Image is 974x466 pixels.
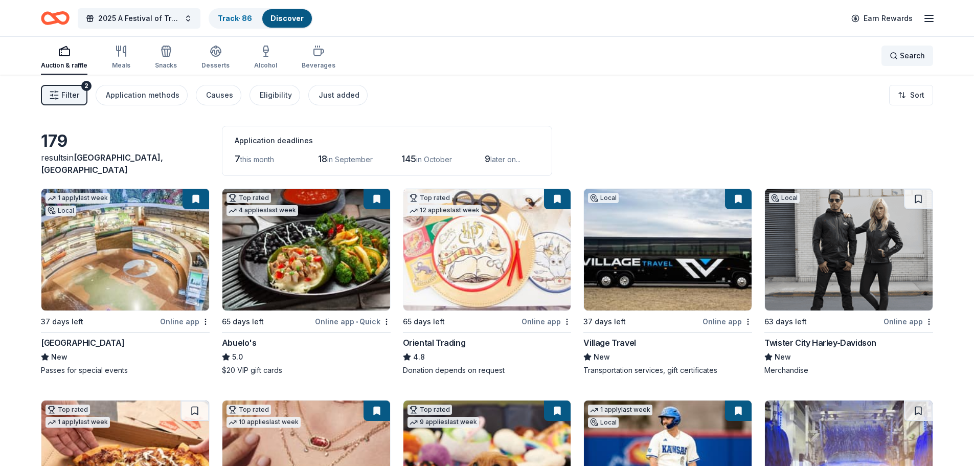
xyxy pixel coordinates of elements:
[413,351,425,363] span: 4.8
[250,85,300,105] button: Eligibility
[112,41,130,75] button: Meals
[222,316,264,328] div: 65 days left
[407,193,452,203] div: Top rated
[41,41,87,75] button: Auction & raffle
[881,46,933,66] button: Search
[270,14,304,23] a: Discover
[254,61,277,70] div: Alcohol
[41,316,83,328] div: 37 days left
[583,316,626,328] div: 37 days left
[583,337,636,349] div: Village Travel
[327,155,373,164] span: in September
[226,405,271,415] div: Top rated
[318,153,327,164] span: 18
[206,89,233,101] div: Causes
[900,50,925,62] span: Search
[41,85,87,105] button: Filter2
[46,193,110,204] div: 1 apply last week
[403,337,466,349] div: Oriental Trading
[583,365,752,375] div: Transportation services, gift certificates
[41,188,210,375] a: Image for Flint Hills Discovery Center1 applylast weekLocal37 days leftOnline app[GEOGRAPHIC_DATA...
[196,85,241,105] button: Causes
[160,315,210,328] div: Online app
[222,189,390,310] img: Image for Abuelo's
[302,61,335,70] div: Beverages
[584,189,752,310] img: Image for Village Travel
[61,89,79,101] span: Filter
[889,85,933,105] button: Sort
[522,315,571,328] div: Online app
[155,61,177,70] div: Snacks
[588,405,652,415] div: 1 apply last week
[41,152,163,175] span: [GEOGRAPHIC_DATA], [GEOGRAPHIC_DATA]
[155,41,177,75] button: Snacks
[41,151,210,176] div: results
[41,189,209,310] img: Image for Flint Hills Discovery Center
[209,8,313,29] button: Track· 86Discover
[222,365,391,375] div: $20 VIP gift cards
[222,188,391,375] a: Image for Abuelo's Top rated4 applieslast week65 days leftOnline app•QuickAbuelo's5.0$20 VIP gift...
[769,193,800,203] div: Local
[240,155,274,164] span: this month
[764,188,933,375] a: Image for Twister City Harley-DavidsonLocal63 days leftOnline appTwister City Harley-DavidsonNewM...
[112,61,130,70] div: Meals
[98,12,180,25] span: 2025 A Festival of Trees Event
[765,189,933,310] img: Image for Twister City Harley-Davidson
[356,318,358,326] span: •
[260,89,292,101] div: Eligibility
[96,85,188,105] button: Application methods
[407,417,479,428] div: 9 applies last week
[226,417,301,428] div: 10 applies last week
[490,155,520,164] span: later on...
[403,365,572,375] div: Donation depends on request
[884,315,933,328] div: Online app
[218,14,252,23] a: Track· 86
[764,337,876,349] div: Twister City Harley-Davidson
[583,188,752,375] a: Image for Village TravelLocal37 days leftOnline appVillage TravelNewTransportation services, gift...
[403,189,571,310] img: Image for Oriental Trading
[588,417,619,428] div: Local
[46,206,76,216] div: Local
[41,131,210,151] div: 179
[315,315,391,328] div: Online app Quick
[401,153,416,164] span: 145
[764,365,933,375] div: Merchandise
[775,351,791,363] span: New
[106,89,179,101] div: Application methods
[403,188,572,375] a: Image for Oriental TradingTop rated12 applieslast week65 days leftOnline appOriental Trading4.8Do...
[41,337,124,349] div: [GEOGRAPHIC_DATA]
[41,152,163,175] span: in
[201,61,230,70] div: Desserts
[407,205,482,216] div: 12 applies last week
[485,153,490,164] span: 9
[308,85,368,105] button: Just added
[232,351,243,363] span: 5.0
[226,193,271,203] div: Top rated
[594,351,610,363] span: New
[319,89,359,101] div: Just added
[201,41,230,75] button: Desserts
[235,135,539,147] div: Application deadlines
[41,365,210,375] div: Passes for special events
[703,315,752,328] div: Online app
[588,193,619,203] div: Local
[41,61,87,70] div: Auction & raffle
[226,205,298,216] div: 4 applies last week
[78,8,200,29] button: 2025 A Festival of Trees Event
[46,417,110,428] div: 1 apply last week
[81,81,92,91] div: 2
[910,89,924,101] span: Sort
[254,41,277,75] button: Alcohol
[222,337,257,349] div: Abuelo's
[407,405,452,415] div: Top rated
[403,316,445,328] div: 65 days left
[302,41,335,75] button: Beverages
[764,316,807,328] div: 63 days left
[416,155,452,164] span: in October
[51,351,67,363] span: New
[845,9,919,28] a: Earn Rewards
[41,6,70,30] a: Home
[46,405,90,415] div: Top rated
[235,153,240,164] span: 7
